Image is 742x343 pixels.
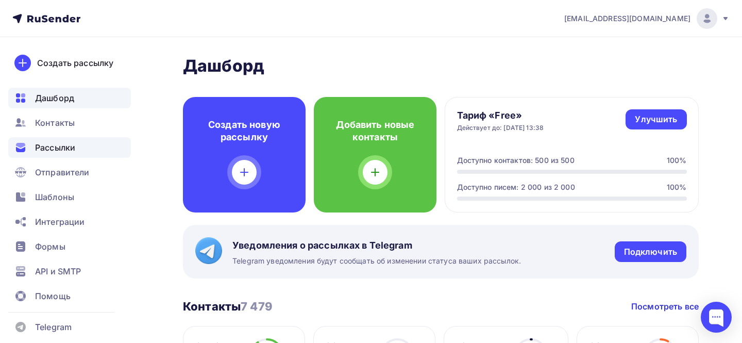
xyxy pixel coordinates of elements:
[35,141,75,154] span: Рассылки
[35,166,90,178] span: Отправители
[8,137,131,158] a: Рассылки
[35,290,71,302] span: Помощь
[457,124,544,132] div: Действует до: [DATE] 13:38
[667,182,687,192] div: 100%
[564,8,730,29] a: [EMAIL_ADDRESS][DOMAIN_NAME]
[457,109,544,122] h4: Тариф «Free»
[35,191,74,203] span: Шаблоны
[631,300,699,313] a: Посмотреть все
[8,162,131,183] a: Отправители
[330,119,420,143] h4: Добавить новые контакты
[183,299,273,314] h3: Контакты
[35,240,65,253] span: Формы
[624,246,677,258] div: Подключить
[183,56,699,76] h2: Дашборд
[241,300,273,313] span: 7 479
[35,265,81,277] span: API и SMTP
[8,112,131,133] a: Контакты
[35,92,74,104] span: Дашборд
[35,117,75,129] span: Контакты
[232,256,521,266] span: Telegram уведомления будут сообщать об изменении статуса ваших рассылок.
[8,236,131,257] a: Формы
[667,155,687,166] div: 100%
[35,216,85,228] span: Интеграции
[457,182,575,192] div: Доступно писем: 2 000 из 2 000
[37,57,113,69] div: Создать рассылку
[8,187,131,207] a: Шаблоны
[232,239,521,252] span: Уведомления о рассылках в Telegram
[564,13,690,24] span: [EMAIL_ADDRESS][DOMAIN_NAME]
[35,321,72,333] span: Telegram
[635,113,677,125] div: Улучшить
[8,88,131,108] a: Дашборд
[199,119,289,143] h4: Создать новую рассылку
[457,155,575,166] div: Доступно контактов: 500 из 500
